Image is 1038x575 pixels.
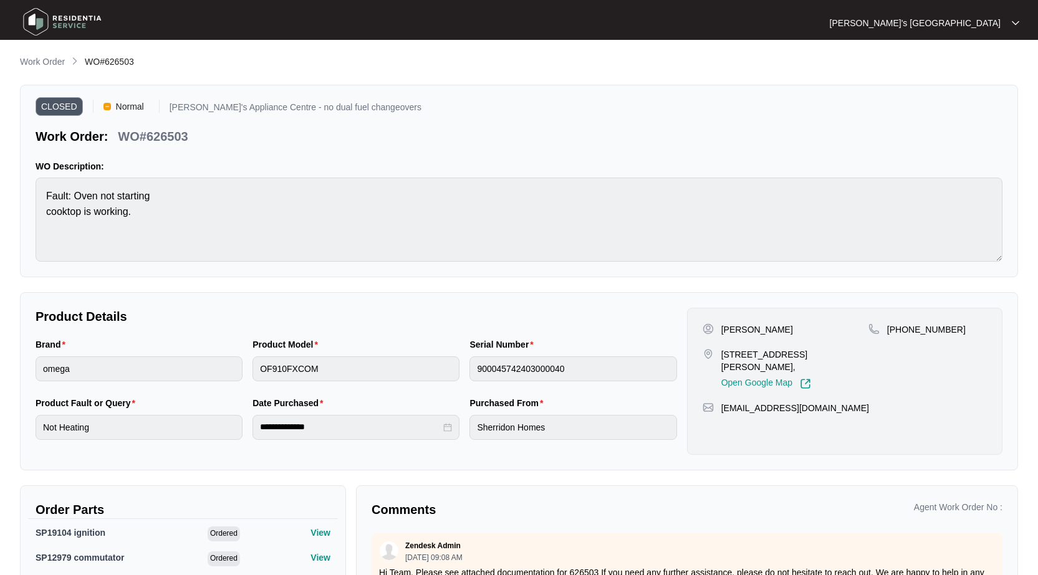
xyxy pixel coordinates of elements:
[19,3,106,40] img: residentia service logo
[170,103,421,116] p: [PERSON_NAME]'s Appliance Centre - no dual fuel changeovers
[36,97,83,116] span: CLOSED
[703,402,714,413] img: map-pin
[70,56,80,66] img: chevron-right
[36,160,1002,173] p: WO Description:
[252,356,459,381] input: Product Model
[800,378,811,389] img: Link-External
[36,415,243,440] input: Product Fault or Query
[36,338,70,351] label: Brand
[868,323,880,335] img: map-pin
[310,526,330,539] p: View
[36,528,105,538] span: SP19104 ignition
[36,501,330,518] p: Order Parts
[103,103,111,110] img: Vercel Logo
[252,338,323,351] label: Product Model
[111,97,149,116] span: Normal
[914,501,1002,513] p: Agent Work Order No :
[208,551,240,566] span: Ordered
[469,415,676,440] input: Purchased From
[36,356,243,381] input: Brand
[36,178,1002,262] textarea: Fault: Oven not starting cooktop is working.
[469,338,538,351] label: Serial Number
[36,397,140,409] label: Product Fault or Query
[252,397,328,409] label: Date Purchased
[36,128,108,145] p: Work Order:
[469,356,676,381] input: Serial Number
[721,323,793,336] p: [PERSON_NAME]
[405,541,461,551] p: Zendesk Admin
[721,402,869,414] p: [EMAIL_ADDRESS][DOMAIN_NAME]
[703,323,714,335] img: user-pin
[721,348,868,373] p: [STREET_ADDRESS][PERSON_NAME],
[36,308,677,325] p: Product Details
[17,55,67,69] a: Work Order
[830,17,1001,29] p: [PERSON_NAME]'s [GEOGRAPHIC_DATA]
[85,57,134,67] span: WO#626503
[703,348,714,359] img: map-pin
[260,421,441,434] input: Date Purchased
[1012,20,1019,26] img: dropdown arrow
[118,128,188,145] p: WO#626503
[405,554,463,561] p: [DATE] 09:08 AM
[36,553,124,563] span: SP12979 commutator
[380,541,398,560] img: user.svg
[20,55,65,68] p: Work Order
[721,378,811,389] a: Open Google Map
[208,526,240,541] span: Ordered
[887,323,966,336] p: [PHONE_NUMBER]
[310,551,330,564] p: View
[372,501,678,518] p: Comments
[469,397,548,409] label: Purchased From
